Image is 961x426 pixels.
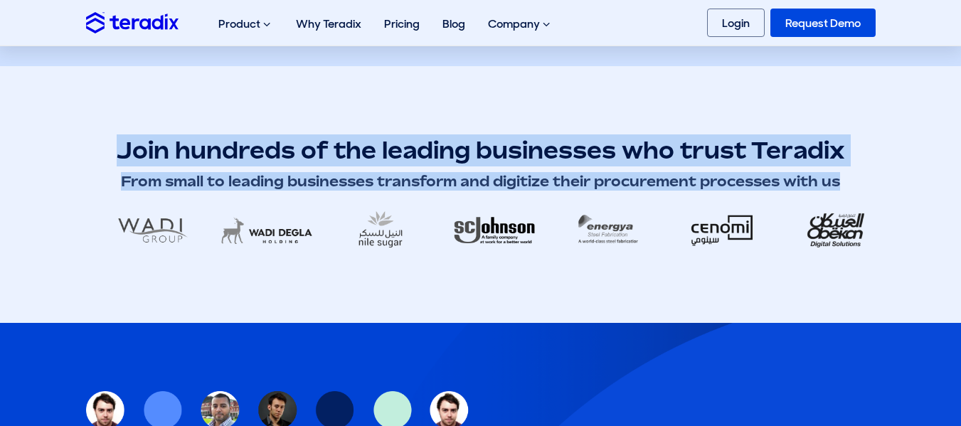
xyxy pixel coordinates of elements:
[431,1,477,46] a: Blog
[707,9,765,37] a: Login
[285,1,373,46] a: Why Teradix
[86,12,179,33] img: Teradix logo
[207,1,285,47] div: Product
[373,1,431,46] a: Pricing
[86,134,876,166] h2: Join hundreds of the leading businesses who trust Teradix
[273,207,388,253] img: Oriental Weavers
[770,9,876,37] a: Request Demo
[615,207,730,253] img: ALFA
[867,332,941,406] iframe: Chatbot
[728,207,844,253] img: Nile University
[501,207,616,253] img: Bariq
[387,207,502,253] img: RA
[86,172,876,191] h3: From small to leading businesses transform and digitize their procurement processes with us
[477,1,564,47] div: Company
